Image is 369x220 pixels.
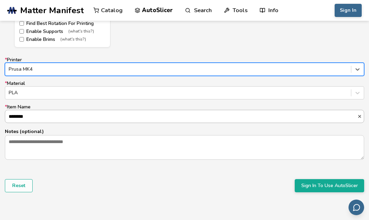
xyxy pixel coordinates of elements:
[19,37,105,42] label: Enable Brims
[5,179,33,192] button: Reset
[5,104,364,123] label: Item Name
[5,110,357,123] input: *Item Name
[5,57,364,76] label: Printer
[357,114,364,119] button: *Item Name
[19,29,24,34] input: Enable Supports(what's this?)
[19,37,24,42] input: Enable Brims(what's this?)
[19,29,105,34] label: Enable Supports
[349,200,364,215] button: Send feedback via email
[295,179,364,192] button: Sign In To Use AutoSlicer
[5,81,364,99] label: Material
[60,37,86,42] span: (what's this?)
[335,4,362,17] button: Sign In
[20,6,84,15] span: Matter Manifest
[19,21,24,26] input: Find Best Rotation For Printing
[5,128,364,135] p: Notes (optional)
[68,29,94,34] span: (what's this?)
[19,21,105,26] label: Find Best Rotation For Printing
[5,135,364,159] textarea: Notes (optional)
